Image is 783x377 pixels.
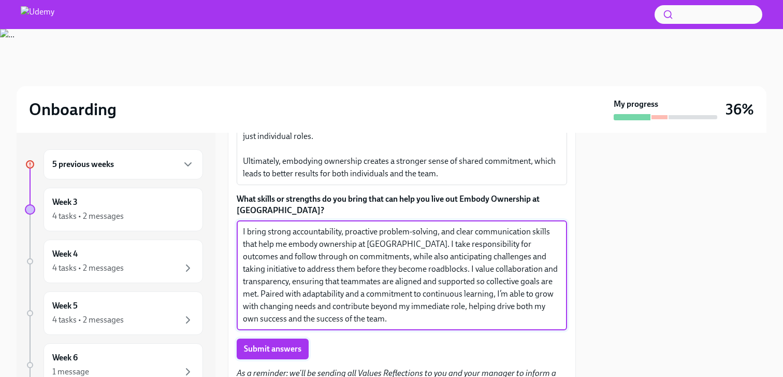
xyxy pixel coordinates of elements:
div: 5 previous weeks [44,149,203,179]
div: 4 tasks • 2 messages [52,314,124,326]
a: Week 34 tasks • 2 messages [25,188,203,231]
label: What skills or strengths do you bring that can help you live out Embody Ownership at [GEOGRAPHIC_... [237,193,567,216]
div: 4 tasks • 2 messages [52,211,124,222]
span: Submit answers [244,344,301,354]
h2: Onboarding [29,99,117,120]
h6: Week 5 [52,300,78,312]
a: Week 44 tasks • 2 messages [25,240,203,283]
div: 4 tasks • 2 messages [52,262,124,274]
img: Udemy [21,6,54,23]
h3: 36% [726,100,754,119]
h6: Week 3 [52,197,78,208]
textarea: I bring strong accountability, proactive problem-solving, and clear communication skills that hel... [243,226,561,325]
h6: 5 previous weeks [52,159,114,170]
a: Week 54 tasks • 2 messages [25,291,203,335]
button: Submit answers [237,339,309,359]
h6: Week 6 [52,352,78,364]
h6: Week 4 [52,248,78,260]
strong: My progress [614,99,658,110]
